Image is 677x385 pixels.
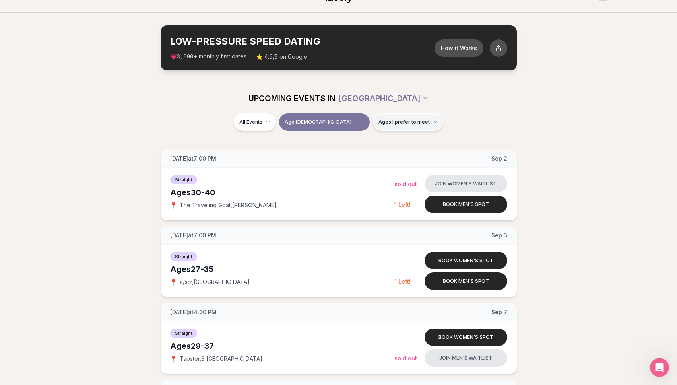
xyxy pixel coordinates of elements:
[177,54,194,60] span: 3,000
[180,355,262,363] span: Tapster , S [GEOGRAPHIC_DATA]
[170,308,217,316] span: [DATE] at 4:00 PM
[234,113,276,131] button: All Events
[491,155,507,163] span: Sep 2
[650,358,669,377] iframe: Intercom live chat
[491,308,507,316] span: Sep 7
[170,329,197,338] span: Straight
[239,119,262,125] span: All Events
[170,252,197,261] span: Straight
[170,340,394,352] div: Ages 29-37
[373,113,443,131] button: Ages I prefer to meet
[394,201,411,208] span: 1 Left!
[170,187,394,198] div: Ages 30-40
[435,39,483,57] button: How it Works
[425,329,507,346] button: Book women's spot
[170,231,216,239] span: [DATE] at 7:00 PM
[491,231,507,239] span: Sep 3
[378,119,430,125] span: Ages I prefer to meet
[256,53,307,61] span: ⭐ 4.9/5 on Google
[394,181,417,187] span: Sold Out
[170,52,246,61] span: 💗 + monthly first dates
[170,35,435,48] h2: LOW-PRESSURE SPEED DATING
[180,278,250,286] span: a/stir , [GEOGRAPHIC_DATA]
[394,278,411,285] span: 1 Left!
[394,355,417,362] span: Sold Out
[338,89,429,107] button: [GEOGRAPHIC_DATA]
[170,279,177,285] span: 📍
[170,264,394,275] div: Ages 27-35
[279,113,370,131] button: Age [DEMOGRAPHIC_DATA]Clear age
[170,356,177,362] span: 📍
[170,155,216,163] span: [DATE] at 7:00 PM
[425,252,507,269] button: Book women's spot
[170,202,177,208] span: 📍
[355,117,364,127] span: Clear age
[180,201,277,209] span: The Traveling Goat , [PERSON_NAME]
[170,175,197,184] span: Straight
[425,349,507,367] button: Join men's waitlist
[425,196,507,213] button: Book men's spot
[248,93,335,104] span: UPCOMING EVENTS IN
[285,119,351,125] span: Age [DEMOGRAPHIC_DATA]
[425,175,507,192] button: Join women's waitlist
[425,272,507,290] button: Book men's spot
